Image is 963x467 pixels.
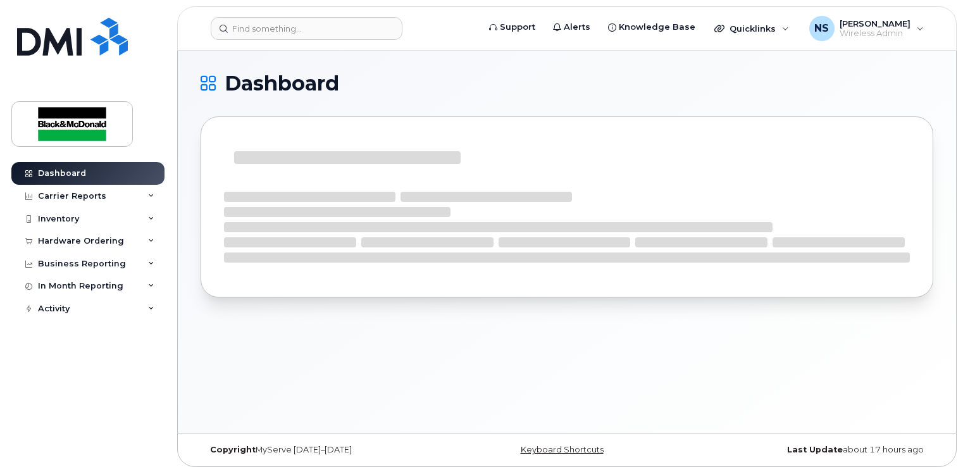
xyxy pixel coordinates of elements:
[689,445,933,455] div: about 17 hours ago
[210,445,256,454] strong: Copyright
[225,74,339,93] span: Dashboard
[787,445,843,454] strong: Last Update
[521,445,604,454] a: Keyboard Shortcuts
[201,445,445,455] div: MyServe [DATE]–[DATE]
